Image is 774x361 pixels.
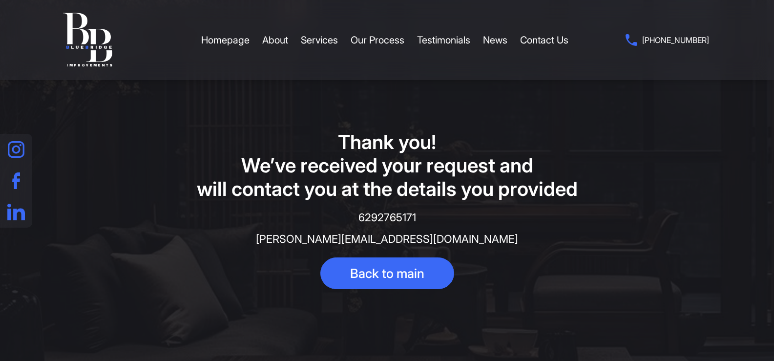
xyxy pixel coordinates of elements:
a: About [262,25,288,55]
a: Back to main [320,257,454,289]
a: Homepage [201,25,250,55]
a: News [483,25,507,55]
a: Contact Us [520,25,568,55]
a: 6292765171 [358,211,416,224]
a: Testimonials [417,25,470,55]
a: [PHONE_NUMBER] [626,33,709,47]
span: [PHONE_NUMBER] [642,33,709,47]
h1: Thank you! We’ve received your request and will contact you at the details you provided [167,130,607,201]
a: [PERSON_NAME][EMAIL_ADDRESS][DOMAIN_NAME] [256,233,518,245]
a: Our Process [351,25,404,55]
a: Services [301,25,338,55]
